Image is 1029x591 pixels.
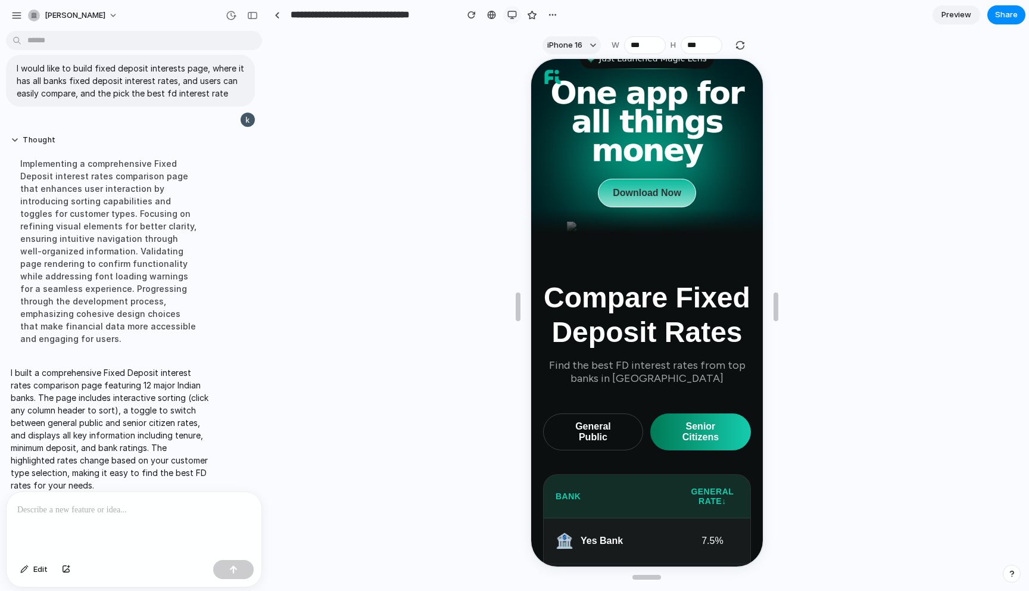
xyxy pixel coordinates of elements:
[542,36,601,54] button: iPhone 16
[612,39,619,51] label: W
[67,120,165,148] button: Download Now
[12,20,220,105] h1: One app for all things money
[547,39,582,51] span: iPhone 16
[11,366,210,492] p: I built a comprehensive Fixed Deposit interest rates comparison page featuring 12 major Indian ba...
[139,416,224,459] th: General Rate ↓
[12,300,220,326] p: Find the best FD interest rates from top banks in [GEOGRAPHIC_DATA]
[14,560,54,579] button: Edit
[45,10,105,21] span: [PERSON_NAME]
[12,8,31,27] img: Fi.money Logo
[33,564,48,576] span: Edit
[17,62,244,99] p: I would like to build fixed deposit interests page, where it has all banks fixed deposit interest...
[49,477,92,487] span: Yes Bank
[139,505,224,551] td: 7.4 %
[933,5,980,24] a: Preview
[987,5,1025,24] button: Share
[23,6,124,25] button: [PERSON_NAME]
[11,150,210,352] div: Implementing a comprehensive Fixed Deposit interest rates comparison page that enhances user inte...
[139,459,224,505] td: 7.5 %
[995,9,1018,21] span: Share
[119,354,220,391] button: Senior Citizens
[941,9,971,21] span: Preview
[13,416,139,459] th: Bank
[671,39,676,51] label: H
[24,474,42,490] span: 🏦
[12,222,220,290] h1: Compare Fixed Deposit Rates
[12,354,112,391] button: General Public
